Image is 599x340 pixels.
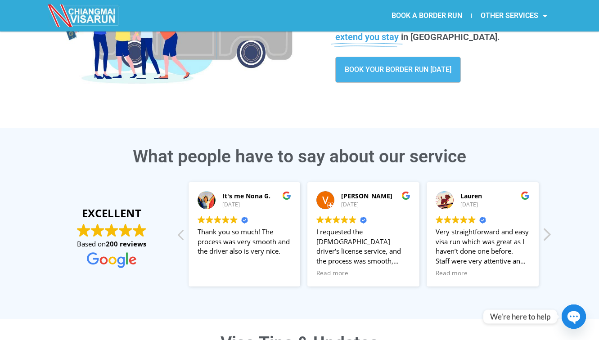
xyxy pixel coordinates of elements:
span: Read more [436,269,468,277]
img: Lauren profile picture [436,191,454,209]
img: Google [349,216,356,224]
img: Google [133,224,146,237]
div: Very straightforward and easy visa run which was great as I haven’t done one before. Staff were v... [436,227,530,266]
img: Google [214,216,221,224]
div: [PERSON_NAME] [341,192,410,201]
span: BOOK YOUR BORDER RUN [DATE] [345,66,451,73]
a: BOOK YOUR BORDER RUN [DATE] [335,57,461,83]
img: Google [436,216,443,224]
img: Google [452,216,459,224]
img: Google [460,216,468,224]
h3: What people have to say about our service [48,148,552,166]
div: [DATE] [341,201,410,209]
img: Google [105,224,118,237]
img: Google [222,216,230,224]
img: Google [87,252,136,268]
div: [DATE] [222,201,292,209]
a: BOOK A BORDER RUN [383,5,471,26]
img: Google [324,216,332,224]
div: Lauren [460,192,530,201]
div: Thank you so much! The process was very smooth and the driver also is very nice. [198,227,292,266]
span: in [GEOGRAPHIC_DATA]. [401,31,500,42]
img: Google [316,216,324,224]
div: [DATE] [460,201,530,209]
img: Victor A profile picture [316,191,334,209]
div: Previous review [177,228,186,246]
img: Google [401,191,410,200]
img: Google [77,224,90,237]
img: Google [341,216,348,224]
div: Next review [541,227,552,248]
img: Google [230,216,238,224]
img: It's me Nona G. profile picture [198,191,216,209]
img: Google [282,191,291,200]
img: Google [119,224,132,237]
img: Google [521,191,530,200]
span: Based on [77,239,146,249]
strong: EXCELLENT [57,206,167,221]
img: Google [468,216,476,224]
img: Google [444,216,451,224]
a: OTHER SERVICES [472,5,556,26]
nav: Menu [300,5,556,26]
span: Read more [316,269,348,277]
img: Google [91,224,104,237]
img: Google [206,216,213,224]
div: It's me Nona G. [222,192,292,201]
img: Google [198,216,205,224]
img: Google [333,216,340,224]
strong: 200 reviews [106,239,146,248]
div: I requested the [DEMOGRAPHIC_DATA] driver's license service, and the process was smooth, professi... [316,227,410,266]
